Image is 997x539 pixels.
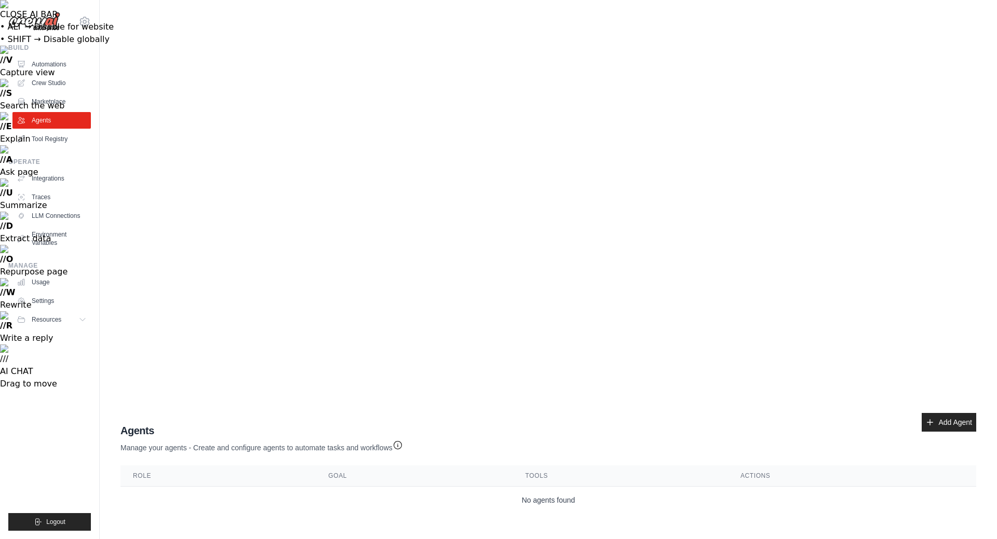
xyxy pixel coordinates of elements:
span: Logout [46,518,65,526]
th: Actions [728,465,976,487]
button: Logout [8,513,91,531]
th: Role [120,465,316,487]
td: No agents found [120,487,976,514]
h2: Agents [120,423,403,438]
a: Add Agent [922,413,976,432]
th: Tools [513,465,728,487]
th: Goal [316,465,513,487]
p: Manage your agents - Create and configure agents to automate tasks and workflows [120,438,403,453]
